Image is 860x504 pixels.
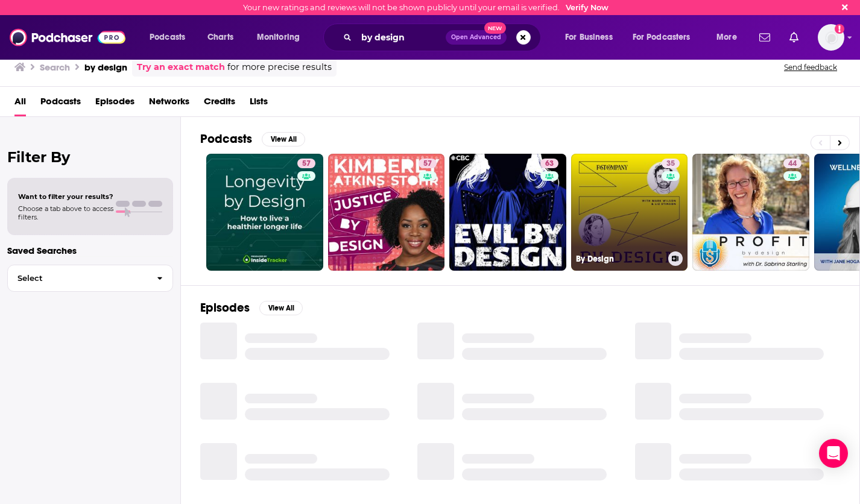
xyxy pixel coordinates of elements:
button: Show profile menu [818,24,844,51]
a: 57 [419,159,437,168]
a: 63 [540,159,558,168]
a: 57 [328,154,445,271]
h3: By Design [576,254,663,264]
span: 57 [423,158,432,170]
a: Networks [149,92,189,116]
span: 63 [545,158,554,170]
svg: Email not verified [835,24,844,34]
button: open menu [557,28,628,47]
a: Podcasts [40,92,81,116]
a: Lists [250,92,268,116]
button: open menu [248,28,315,47]
h2: Podcasts [200,131,252,146]
span: For Business [565,29,613,46]
span: Select [8,274,147,282]
span: Monitoring [257,29,300,46]
span: Charts [207,29,233,46]
span: Want to filter your results? [18,192,113,201]
div: Search podcasts, credits, & more... [335,24,552,51]
a: Show notifications dropdown [754,27,775,48]
h2: Filter By [7,148,173,166]
img: User Profile [818,24,844,51]
a: Try an exact match [137,60,225,74]
a: Show notifications dropdown [785,27,803,48]
button: open menu [141,28,201,47]
span: New [484,22,506,34]
span: 44 [788,158,797,170]
button: Select [7,265,173,292]
button: open menu [708,28,752,47]
a: 35By Design [571,154,688,271]
a: Charts [200,28,241,47]
a: Verify Now [566,3,609,12]
input: Search podcasts, credits, & more... [356,28,446,47]
a: Episodes [95,92,134,116]
h2: Episodes [200,300,250,315]
button: open menu [625,28,708,47]
a: 57 [206,154,323,271]
a: PodcastsView All [200,131,305,146]
img: Podchaser - Follow, Share and Rate Podcasts [10,26,125,49]
div: Open Intercom Messenger [819,439,848,468]
button: Open AdvancedNew [446,30,507,45]
span: Logged in as atenbroek [818,24,844,51]
span: Choose a tab above to access filters. [18,204,113,221]
span: 57 [302,158,311,170]
h3: by design [84,61,127,73]
a: 35 [662,159,680,168]
a: 57 [297,159,315,168]
p: Saved Searches [7,245,173,256]
a: 63 [449,154,566,271]
span: Open Advanced [451,34,501,40]
button: Send feedback [780,62,841,72]
span: for more precise results [227,60,332,74]
a: EpisodesView All [200,300,303,315]
button: View All [259,301,303,315]
div: Your new ratings and reviews will not be shown publicly until your email is verified. [243,3,609,12]
span: More [716,29,737,46]
span: 35 [666,158,675,170]
a: 44 [783,159,802,168]
button: View All [262,132,305,146]
span: For Podcasters [633,29,691,46]
a: All [14,92,26,116]
a: 44 [692,154,809,271]
a: Credits [204,92,235,116]
span: Podcasts [150,29,185,46]
h3: Search [40,61,70,73]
